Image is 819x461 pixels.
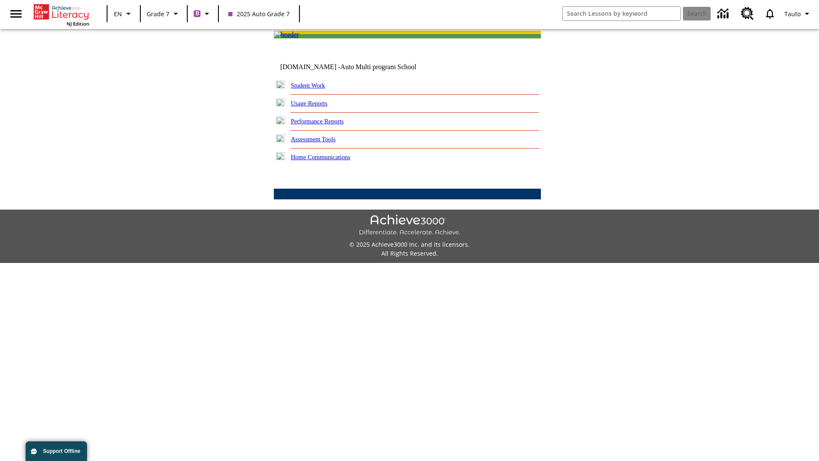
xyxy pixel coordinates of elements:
a: Notifications [759,3,781,25]
a: Data Center [712,2,736,26]
img: plus.gif [276,152,285,160]
span: Support Offline [43,448,80,454]
td: [DOMAIN_NAME] - [280,63,437,71]
img: plus.gif [276,81,285,88]
a: Home Communications [291,154,351,160]
img: plus.gif [276,117,285,124]
input: search field [563,7,680,20]
button: Open side menu [3,1,29,26]
button: Support Offline [26,441,87,461]
button: Grade: Grade 7, Select a grade [143,6,184,21]
div: Home [34,3,89,27]
a: Resource Center, Will open in new tab [736,2,759,25]
img: plus.gif [276,134,285,142]
a: Assessment Tools [291,136,336,143]
button: Profile/Settings [781,6,816,21]
span: B [195,8,199,19]
a: Usage Reports [291,100,328,107]
a: Student Work [291,82,325,89]
img: header [274,31,299,38]
span: EN [114,9,122,18]
span: Grade 7 [147,9,169,18]
span: 2025 Auto Grade 7 [228,9,290,18]
span: Tauto [784,9,801,18]
img: Achieve3000 Differentiate Accelerate Achieve [359,215,460,236]
nobr: Auto Multi program School [340,63,416,70]
a: Performance Reports [291,118,344,125]
button: Language: EN, Select a language [110,6,137,21]
span: NJ Edition [67,20,89,27]
img: plus.gif [276,99,285,106]
button: Boost Class color is purple. Change class color [190,6,215,21]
